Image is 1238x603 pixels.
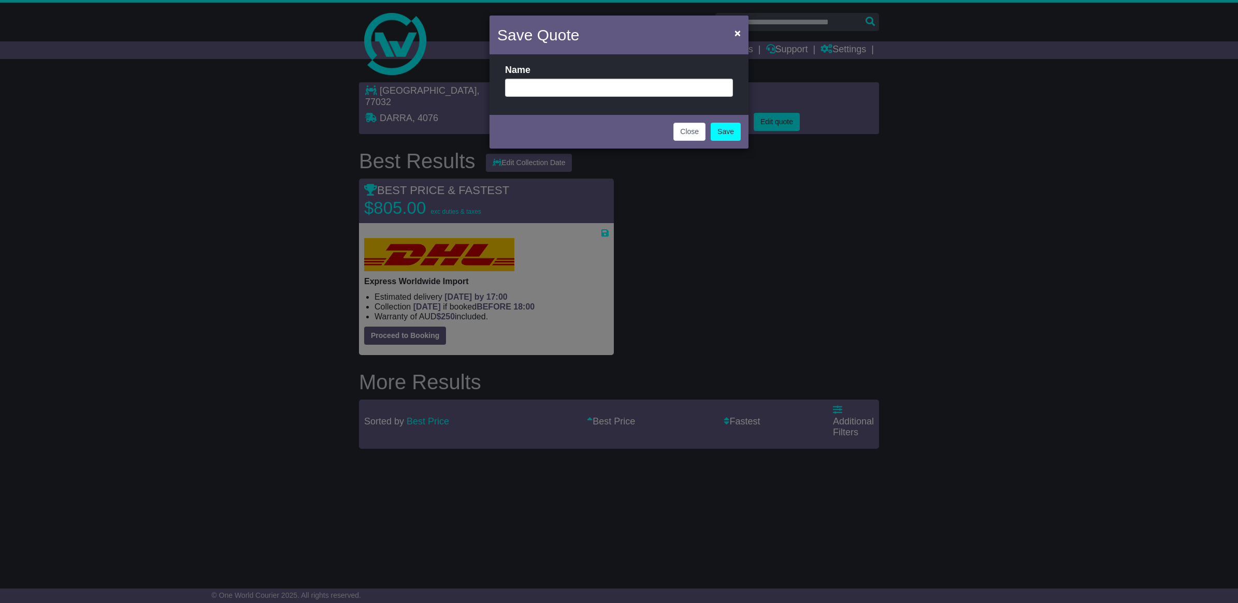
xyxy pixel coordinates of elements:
[673,123,706,141] button: Close
[497,23,579,47] h4: Save Quote
[735,27,741,39] span: ×
[505,65,530,76] label: Name
[711,123,741,141] a: Save
[729,22,746,43] button: Close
